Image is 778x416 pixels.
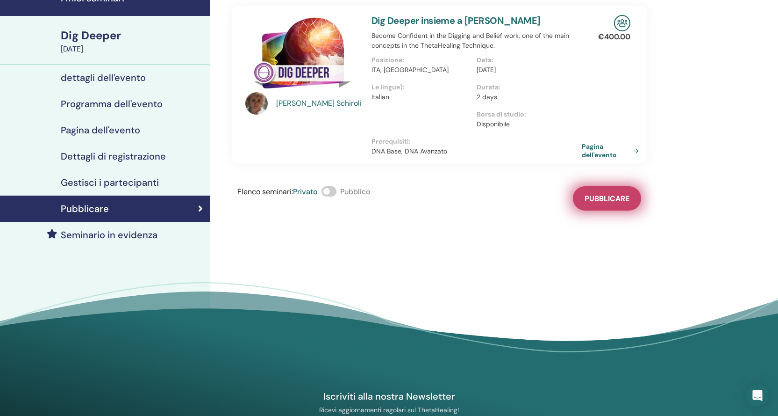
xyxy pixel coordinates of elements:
h4: dettagli dell'evento [61,72,146,83]
p: Durata : [477,82,576,92]
a: Dig Deeper insieme a [PERSON_NAME] [371,15,541,27]
h4: Gestisci i partecipanti [61,177,159,188]
p: Italian [371,92,471,102]
p: [DATE] [477,65,576,75]
p: ITA, [GEOGRAPHIC_DATA] [371,65,471,75]
span: Privato [293,187,318,197]
h4: Pagina dell'evento [61,124,140,136]
p: DNA Base, DNA Avanzato [371,146,582,156]
button: Pubblicare [573,186,641,211]
h4: Programma dell'evento [61,98,163,109]
a: Pagina dell'evento [582,142,642,159]
p: Become Confident in the Digging and Belief work, one of the main concepts in the ThetaHealing Tec... [371,31,582,51]
p: Posizione : [371,55,471,65]
span: Pubblicare [585,194,629,204]
span: Pubblico [340,187,371,197]
div: Dig Deeper [61,28,205,44]
p: Data : [477,55,576,65]
a: Dig Deeper[DATE] [55,28,210,55]
h4: Iscriviti alla nostra Newsletter [281,390,497,402]
div: [DATE] [61,44,205,55]
p: € 400.00 [598,31,630,43]
a: [PERSON_NAME] Schiroli [276,98,363,109]
p: Borsa di studio : [477,109,576,119]
p: Disponibile [477,119,576,129]
p: Ricevi aggiornamenti regolari sul ThetaHealing! [281,406,497,414]
p: 2 days [477,92,576,102]
p: Le lingue) : [371,82,471,92]
img: default.jpg [245,92,268,115]
img: Dig Deeper [245,15,360,95]
img: In-Person Seminar [614,15,630,31]
div: Open Intercom Messenger [746,384,769,407]
h4: Seminario in evidenza [61,229,157,241]
p: Prerequisiti : [371,137,582,146]
h4: Dettagli di registrazione [61,151,166,162]
h4: Pubblicare [61,203,109,214]
span: Elenco seminari : [237,187,293,197]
